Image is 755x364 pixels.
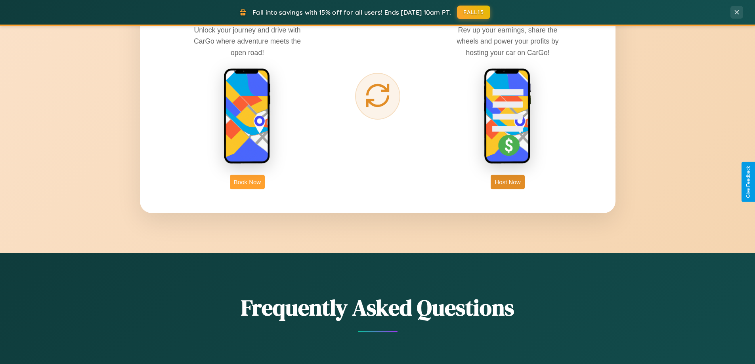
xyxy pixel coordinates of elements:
button: Book Now [230,175,265,189]
span: Fall into savings with 15% off for all users! Ends [DATE] 10am PT. [252,8,451,16]
p: Rev up your earnings, share the wheels and power your profits by hosting your car on CarGo! [448,25,567,58]
button: Host Now [491,175,524,189]
button: FALL15 [457,6,490,19]
img: rent phone [224,68,271,165]
p: Unlock your journey and drive with CarGo where adventure meets the open road! [188,25,307,58]
div: Give Feedback [745,166,751,198]
img: host phone [484,68,531,165]
h2: Frequently Asked Questions [140,292,615,323]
